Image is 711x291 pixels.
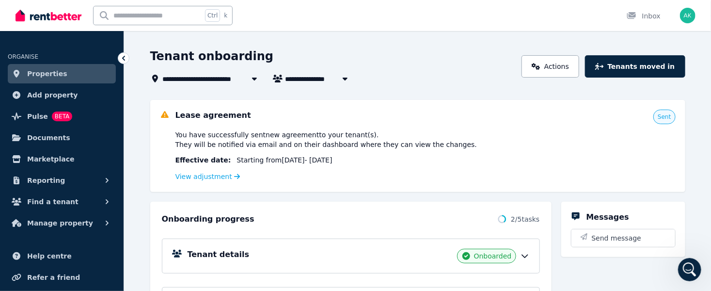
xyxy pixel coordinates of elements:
[511,214,539,224] span: 2 / 5 tasks
[205,9,220,22] span: Ctrl
[27,196,79,208] span: Find a tenant
[680,8,695,23] img: Adie Kriesl
[521,55,579,78] a: Actions
[27,175,65,186] span: Reporting
[8,192,116,211] button: Find a tenant
[27,153,74,165] span: Marketplace
[586,211,629,223] h5: Messages
[658,113,671,121] span: Sent
[8,246,116,266] a: Help centre
[237,155,332,165] span: Starting from [DATE] - [DATE]
[27,68,67,80] span: Properties
[27,89,78,101] span: Add property
[188,249,250,260] h5: Tenant details
[8,64,116,83] a: Properties
[16,8,81,23] img: RentBetter
[8,53,38,60] span: ORGANISE
[8,107,116,126] a: PulseBETA
[175,155,231,165] span: Effective date :
[8,171,116,190] button: Reporting
[8,85,116,105] a: Add property
[27,217,93,229] span: Manage property
[678,258,701,281] iframe: Intercom live chat
[8,268,116,287] a: Refer a friend
[52,112,72,121] span: BETA
[8,128,116,147] a: Documents
[162,213,254,225] h2: Onboarding progress
[27,111,48,122] span: Pulse
[585,55,685,78] button: Tenants moved in
[175,130,477,149] span: You have successfully sent new agreement to your tenant(s) . They will be notified via email and ...
[27,250,72,262] span: Help centre
[571,229,675,247] button: Send message
[8,213,116,233] button: Manage property
[627,11,661,21] div: Inbox
[175,173,240,180] a: View adjustment
[27,272,80,283] span: Refer a friend
[592,233,642,243] span: Send message
[27,132,70,144] span: Documents
[224,12,227,19] span: k
[175,110,251,121] h5: Lease agreement
[8,149,116,169] a: Marketplace
[150,48,274,64] h1: Tenant onboarding
[474,251,512,261] span: Onboarded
